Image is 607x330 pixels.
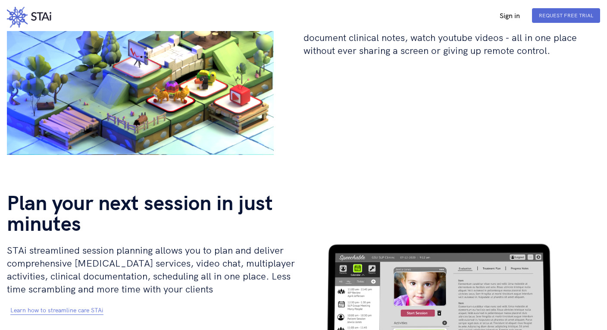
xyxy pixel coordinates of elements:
[7,192,303,233] h1: Plan your next session in just minutes
[493,12,527,19] a: Sign in
[10,306,103,315] a: Learn how to streamline care STAi
[539,12,593,19] a: Request Free Trial
[532,8,600,23] button: Request Free Trial
[7,244,303,295] h2: STAi streamlined session planning allows you to plan and deliver comprehensive [MEDICAL_DATA] ser...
